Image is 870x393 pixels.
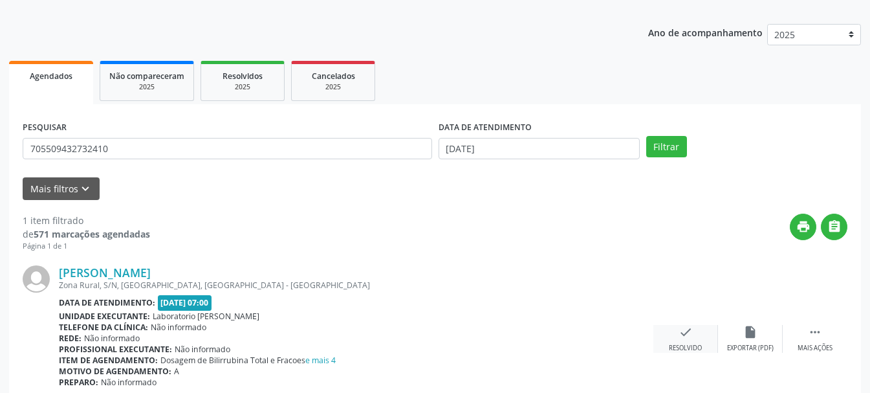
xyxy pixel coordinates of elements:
[151,322,206,333] span: Não informado
[23,241,150,252] div: Página 1 de 1
[109,71,184,82] span: Não compareceram
[727,344,774,353] div: Exportar (PDF)
[23,265,50,293] img: img
[808,325,822,339] i: 
[59,265,151,280] a: [PERSON_NAME]
[669,344,702,353] div: Resolvido
[23,227,150,241] div: de
[59,377,98,388] b: Preparo:
[23,118,67,138] label: PESQUISAR
[153,311,259,322] span: Laboratorio [PERSON_NAME]
[23,214,150,227] div: 1 item filtrado
[439,138,640,160] input: Selecione um intervalo
[84,333,140,344] span: Não informado
[59,355,158,366] b: Item de agendamento:
[59,333,82,344] b: Rede:
[174,366,179,377] span: A
[439,118,532,138] label: DATA DE ATENDIMENTO
[59,297,155,308] b: Data de atendimento:
[34,228,150,240] strong: 571 marcações agendadas
[743,325,757,339] i: insert_drive_file
[796,219,810,234] i: print
[646,136,687,158] button: Filtrar
[101,377,157,388] span: Não informado
[59,344,172,355] b: Profissional executante:
[59,311,150,322] b: Unidade executante:
[160,355,336,366] span: Dosagem de Bilirrubina Total e Fracoes
[821,214,847,240] button: 
[59,322,148,333] b: Telefone da clínica:
[223,71,263,82] span: Resolvidos
[23,138,432,160] input: Nome, CNS
[798,344,832,353] div: Mais ações
[827,219,842,234] i: 
[648,24,763,40] p: Ano de acompanhamento
[790,214,816,240] button: print
[305,355,336,366] a: e mais 4
[30,71,72,82] span: Agendados
[210,82,275,92] div: 2025
[78,182,92,196] i: keyboard_arrow_down
[59,280,653,291] div: Zona Rural, S/N, [GEOGRAPHIC_DATA], [GEOGRAPHIC_DATA] - [GEOGRAPHIC_DATA]
[23,177,100,200] button: Mais filtroskeyboard_arrow_down
[158,295,212,310] span: [DATE] 07:00
[109,82,184,92] div: 2025
[679,325,693,339] i: check
[301,82,365,92] div: 2025
[59,366,171,377] b: Motivo de agendamento:
[312,71,355,82] span: Cancelados
[175,344,230,355] span: Não informado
